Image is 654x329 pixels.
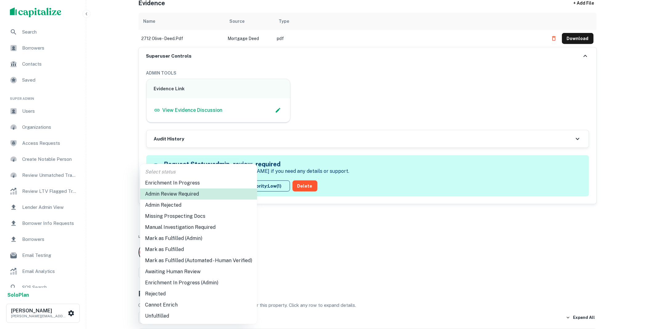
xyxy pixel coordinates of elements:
li: Unfulfilled [140,311,257,322]
li: Awaiting Human Review [140,266,257,277]
li: Enrichment In Progress [140,177,257,189]
li: Cannot Enrich [140,299,257,311]
li: Enrichment In Progress (Admin) [140,277,257,288]
li: Admin Rejected [140,200,257,211]
li: Mark as Fulfilled (Automated - Human Verified) [140,255,257,266]
li: Manual Investigation Required [140,222,257,233]
li: Rejected [140,288,257,299]
li: Mark as Fulfilled (Admin) [140,233,257,244]
li: Mark as Fulfilled [140,244,257,255]
li: Missing Prospecting Docs [140,211,257,222]
li: Admin Review Required [140,189,257,200]
iframe: Chat Widget [623,280,654,309]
